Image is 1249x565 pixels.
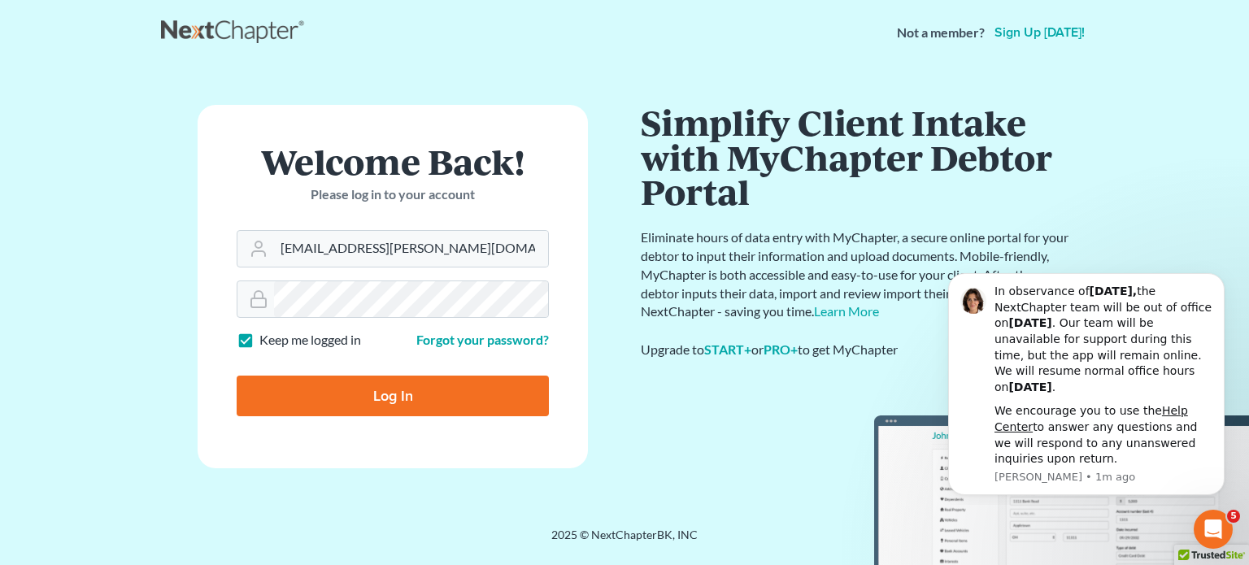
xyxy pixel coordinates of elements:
iframe: Intercom notifications message [924,259,1249,505]
a: PRO+ [764,341,798,357]
div: 2025 © NextChapterBK, INC [161,527,1088,556]
h1: Simplify Client Intake with MyChapter Debtor Portal [641,105,1072,209]
a: START+ [704,341,751,357]
div: Upgrade to or to get MyChapter [641,341,1072,359]
p: Eliminate hours of data entry with MyChapter, a secure online portal for your debtor to input the... [641,228,1072,321]
span: 5 [1227,510,1240,523]
strong: Not a member? [897,24,985,42]
iframe: Intercom live chat [1194,510,1233,549]
a: Learn More [814,303,879,319]
label: Keep me logged in [259,331,361,350]
a: Sign up [DATE]! [991,26,1088,39]
a: Forgot your password? [416,332,549,347]
input: Log In [237,376,549,416]
h1: Welcome Back! [237,144,549,179]
p: Please log in to your account [237,185,549,204]
input: Email Address [274,231,548,267]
